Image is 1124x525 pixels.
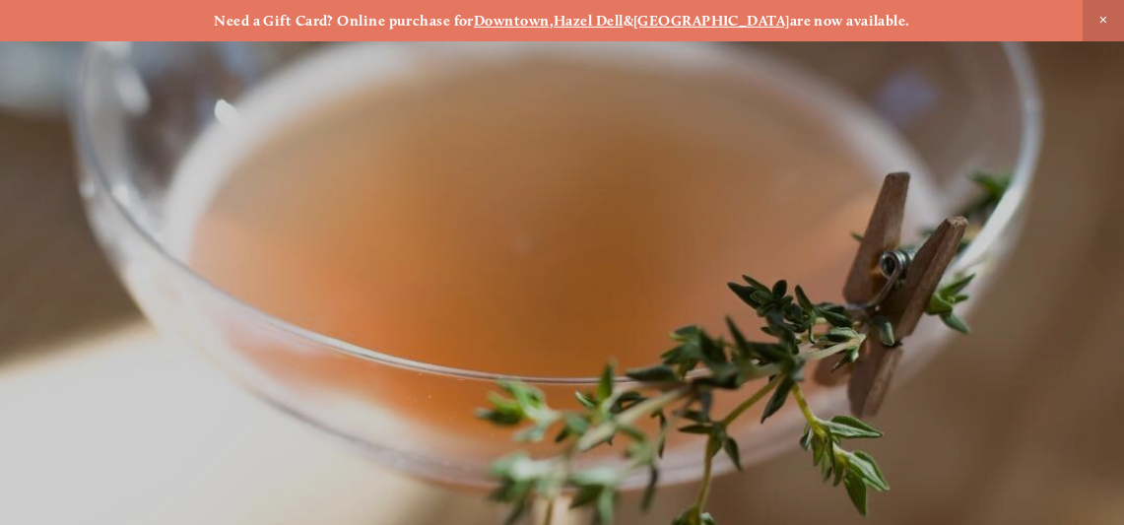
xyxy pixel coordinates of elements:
[633,12,790,30] a: [GEOGRAPHIC_DATA]
[624,12,633,30] strong: &
[474,12,550,30] a: Downtown
[554,12,624,30] a: Hazel Dell
[790,12,910,30] strong: are now available.
[214,12,474,30] strong: Need a Gift Card? Online purchase for
[550,12,554,30] strong: ,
